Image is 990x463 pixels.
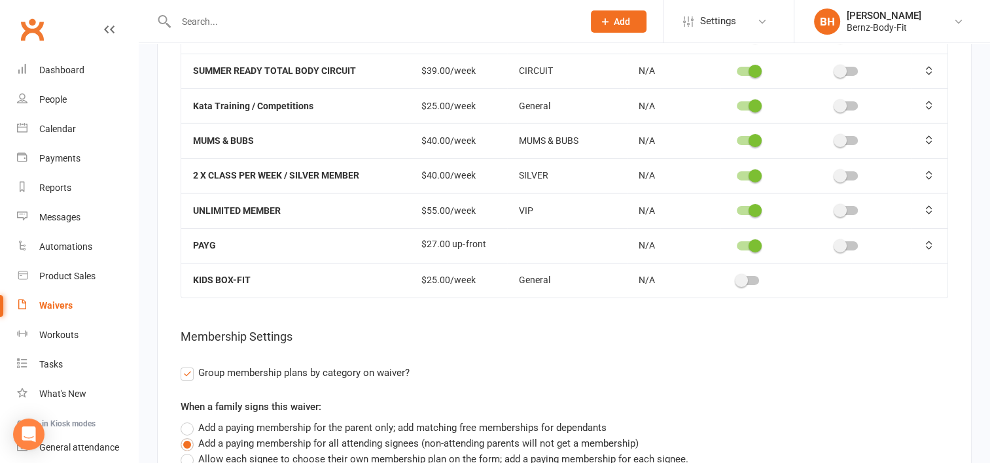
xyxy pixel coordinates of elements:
[17,350,138,379] a: Tasks
[507,123,628,158] td: MUMS & BUBS
[847,10,921,22] div: [PERSON_NAME]
[193,170,359,180] strong: 2 X CLASS PER WEEK / SILVER MEMBER
[627,193,720,228] td: N/A
[421,101,495,111] div: $25.00/week
[39,94,67,105] div: People
[591,10,646,33] button: Add
[39,65,84,75] div: Dashboard
[507,263,628,298] td: General
[39,359,63,369] div: Tasks
[181,436,639,451] label: Add a paying membership for all attending signees (non-attending parents will not get a membership)
[847,22,921,33] div: Bernz-Body-Fit
[39,153,80,163] div: Payments
[421,66,495,76] div: $39.00/week
[193,65,356,76] strong: SUMMER READY TOTAL BODY CIRCUIT
[627,54,720,88] td: N/A
[181,399,321,415] label: When a family signs this waiver:
[627,88,720,123] td: N/A
[39,182,71,193] div: Reports
[17,173,138,203] a: Reports
[627,228,720,263] td: N/A
[814,9,840,35] div: BH
[16,13,48,46] a: Clubworx
[39,271,96,281] div: Product Sales
[614,16,630,27] span: Add
[507,54,628,88] td: CIRCUIT
[39,241,92,252] div: Automations
[193,205,281,216] strong: UNLIMITED MEMBER
[193,101,313,111] strong: Kata Training / Competitions
[421,275,495,285] div: $25.00/week
[421,206,495,216] div: $55.00/week
[39,330,79,340] div: Workouts
[181,420,607,436] label: Add a paying membership for the parent only; add matching free memberships for dependants
[507,158,628,193] td: SILVER
[421,136,495,146] div: $40.00/week
[17,56,138,85] a: Dashboard
[700,7,736,36] span: Settings
[193,135,254,146] strong: MUMS & BUBS
[627,158,720,193] td: N/A
[17,433,138,462] a: General attendance kiosk mode
[421,171,495,180] div: $40.00/week
[17,262,138,291] a: Product Sales
[39,300,73,311] div: Waivers
[17,232,138,262] a: Automations
[627,263,720,298] td: N/A
[17,203,138,232] a: Messages
[17,291,138,320] a: Waivers
[17,320,138,350] a: Workouts
[198,365,410,379] span: Group membership plans by category on waiver?
[507,193,628,228] td: VIP
[17,379,138,409] a: What's New
[421,239,495,249] div: $27.00 up-front
[181,328,948,347] h5: Membership Settings
[17,114,138,144] a: Calendar
[507,88,628,123] td: General
[39,442,119,453] div: General attendance
[193,275,251,285] strong: KIDS BOX-FIT
[13,419,44,450] div: Open Intercom Messenger
[627,123,720,158] td: N/A
[172,12,574,31] input: Search...
[39,388,86,399] div: What's New
[17,144,138,173] a: Payments
[39,212,80,222] div: Messages
[193,240,216,250] strong: PAYG
[17,85,138,114] a: People
[39,124,76,134] div: Calendar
